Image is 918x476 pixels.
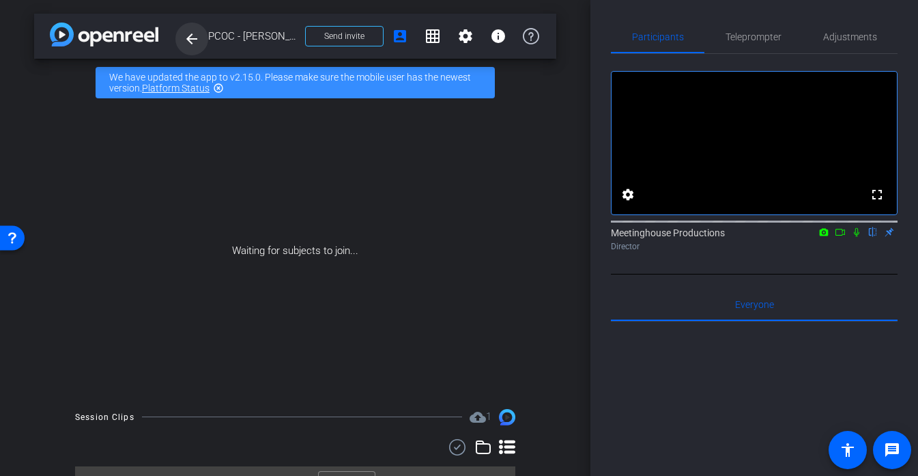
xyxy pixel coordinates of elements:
mat-icon: message [884,442,900,458]
span: 1 [486,410,491,423]
mat-icon: accessibility [840,442,856,458]
mat-icon: flip [865,225,881,238]
mat-icon: highlight_off [213,83,224,94]
span: Send invite [324,31,364,42]
mat-icon: settings [457,28,474,44]
div: Session Clips [75,410,134,424]
span: Participants [632,32,684,42]
span: Everyone [735,300,774,309]
a: Platform Status [142,83,210,94]
div: Waiting for subjects to join... [34,107,556,395]
span: Teleprompter [726,32,781,42]
mat-icon: settings [620,186,636,203]
mat-icon: arrow_back [184,31,200,47]
img: Session clips [499,409,515,425]
span: Adjustments [823,32,877,42]
mat-icon: fullscreen [869,186,885,203]
mat-icon: cloud_upload [470,409,486,425]
img: app-logo [50,23,158,46]
mat-icon: info [490,28,506,44]
button: Send invite [305,26,384,46]
mat-icon: grid_on [425,28,441,44]
div: Meetinghouse Productions [611,226,898,253]
div: We have updated the app to v2.15.0. Please make sure the mobile user has the newest version. [96,67,495,98]
mat-icon: account_box [392,28,408,44]
div: Director [611,240,898,253]
span: PCOC - [PERSON_NAME] [208,23,297,50]
span: Destinations for your clips [470,409,491,425]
